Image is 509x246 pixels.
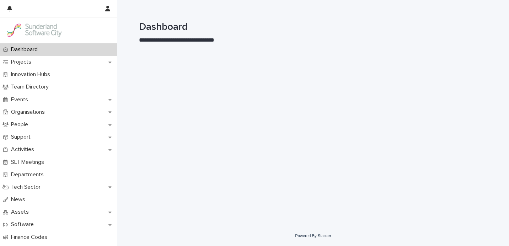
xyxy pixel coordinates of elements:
[8,121,34,128] p: People
[8,159,50,166] p: SLT Meetings
[8,196,31,203] p: News
[8,84,54,90] p: Team Directory
[8,134,36,140] p: Support
[8,184,46,191] p: Tech Sector
[8,234,53,241] p: Finance Codes
[8,109,50,116] p: Organisations
[8,171,49,178] p: Departments
[6,23,63,37] img: Kay6KQejSz2FjblR6DWv
[8,71,56,78] p: Innovation Hubs
[139,21,487,33] h1: Dashboard
[8,96,34,103] p: Events
[8,59,37,65] p: Projects
[8,46,43,53] p: Dashboard
[8,146,40,153] p: Activities
[8,209,34,215] p: Assets
[295,234,331,238] a: Powered By Stacker
[8,221,39,228] p: Software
